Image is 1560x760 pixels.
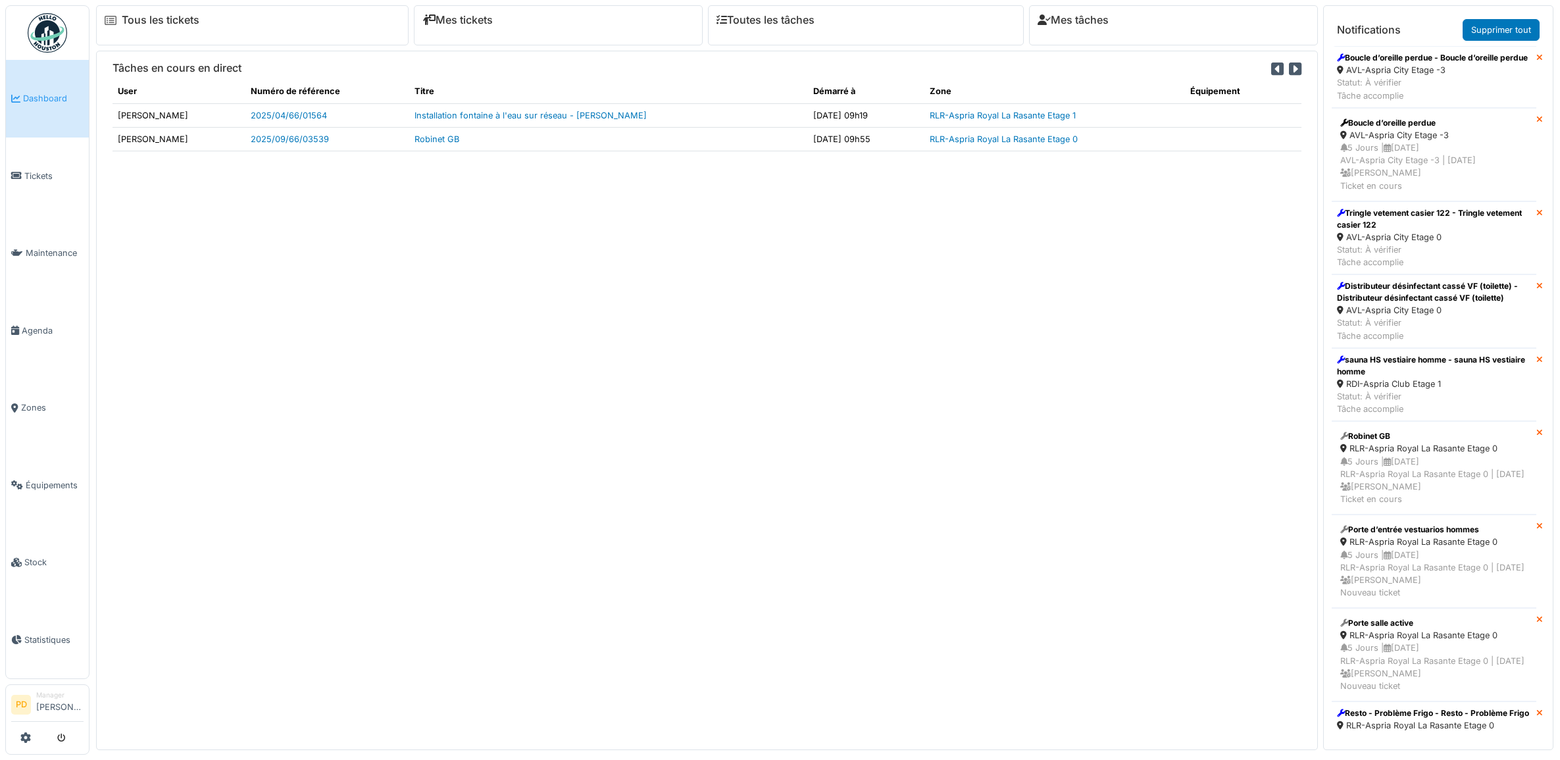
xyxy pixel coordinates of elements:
[422,14,493,26] a: Mes tickets
[409,80,808,103] th: Titre
[36,690,84,719] li: [PERSON_NAME]
[1340,117,1528,129] div: Boucle d’oreille perdue
[6,447,89,524] a: Équipements
[26,247,84,259] span: Maintenance
[1337,64,1528,76] div: AVL-Aspria City Etage -3
[113,62,241,74] h6: Tâches en cours en direct
[1340,629,1528,642] div: RLR-Aspria Royal La Rasante Etage 0
[6,369,89,447] a: Zones
[1340,524,1528,536] div: Porte d’entrée vestuarios hommes
[1337,231,1531,243] div: AVL-Aspria City Etage 0
[6,215,89,292] a: Maintenance
[1340,617,1528,629] div: Porte salle active
[1038,14,1109,26] a: Mes tâches
[415,111,647,120] a: Installation fontaine à l'eau sur réseau - [PERSON_NAME]
[28,13,67,53] img: Badge_color-CXgf-gQk.svg
[924,80,1185,103] th: Zone
[1332,348,1536,422] a: sauna HS vestiaire homme - sauna HS vestiaire homme RDI-Aspria Club Etage 1 Statut: À vérifierTâc...
[1337,243,1531,268] div: Statut: À vérifier Tâche accomplie
[251,111,327,120] a: 2025/04/66/01564
[1337,76,1528,101] div: Statut: À vérifier Tâche accomplie
[1340,442,1528,455] div: RLR-Aspria Royal La Rasante Etage 0
[1332,515,1536,608] a: Porte d’entrée vestuarios hommes RLR-Aspria Royal La Rasante Etage 0 5 Jours |[DATE]RLR-Aspria Ro...
[36,690,84,700] div: Manager
[717,14,815,26] a: Toutes les tâches
[1337,390,1531,415] div: Statut: À vérifier Tâche accomplie
[1337,378,1531,390] div: RDI-Aspria Club Etage 1
[1332,608,1536,701] a: Porte salle active RLR-Aspria Royal La Rasante Etage 0 5 Jours |[DATE]RLR-Aspria Royal La Rasante...
[808,80,924,103] th: Démarré à
[1185,80,1301,103] th: Équipement
[1337,317,1531,342] div: Statut: À vérifier Tâche accomplie
[24,634,84,646] span: Statistiques
[251,134,329,144] a: 2025/09/66/03539
[1340,642,1528,692] div: 5 Jours | [DATE] RLR-Aspria Royal La Rasante Etage 0 | [DATE] [PERSON_NAME] Nouveau ticket
[1332,274,1536,348] a: Distributeur désinfectant cassé VF (toilette) - Distributeur désinfectant cassé VF (toilette) AVL...
[1337,304,1531,317] div: AVL-Aspria City Etage 0
[21,401,84,414] span: Zones
[1332,46,1536,108] a: Boucle d’oreille perdue - Boucle d’oreille perdue AVL-Aspria City Etage -3 Statut: À vérifierTâch...
[1340,129,1528,141] div: AVL-Aspria City Etage -3
[1337,52,1528,64] div: Boucle d’oreille perdue - Boucle d’oreille perdue
[1340,549,1528,599] div: 5 Jours | [DATE] RLR-Aspria Royal La Rasante Etage 0 | [DATE] [PERSON_NAME] Nouveau ticket
[118,86,137,96] span: translation missing: fr.shared.user
[23,92,84,105] span: Dashboard
[6,601,89,679] a: Statistiques
[1337,707,1529,719] div: Resto - Problème Frigo - Resto - Problème Frigo
[1340,455,1528,506] div: 5 Jours | [DATE] RLR-Aspria Royal La Rasante Etage 0 | [DATE] [PERSON_NAME] Ticket en cours
[808,103,924,127] td: [DATE] 09h19
[808,127,924,151] td: [DATE] 09h55
[1340,536,1528,548] div: RLR-Aspria Royal La Rasante Etage 0
[26,479,84,492] span: Équipements
[6,138,89,215] a: Tickets
[113,127,245,151] td: [PERSON_NAME]
[6,524,89,601] a: Stock
[1337,207,1531,231] div: Tringle vetement casier 122 - Tringle vetement casier 122
[245,80,409,103] th: Numéro de référence
[11,690,84,722] a: PD Manager[PERSON_NAME]
[24,556,84,569] span: Stock
[1340,430,1528,442] div: Robinet GB
[24,170,84,182] span: Tickets
[930,111,1076,120] a: RLR-Aspria Royal La Rasante Etage 1
[1463,19,1540,41] a: Supprimer tout
[1332,421,1536,515] a: Robinet GB RLR-Aspria Royal La Rasante Etage 0 5 Jours |[DATE]RLR-Aspria Royal La Rasante Etage 0...
[1337,719,1529,732] div: RLR-Aspria Royal La Rasante Etage 0
[1337,24,1401,36] h6: Notifications
[1340,141,1528,192] div: 5 Jours | [DATE] AVL-Aspria City Etage -3 | [DATE] [PERSON_NAME] Ticket en cours
[415,134,459,144] a: Robinet GB
[1337,280,1531,304] div: Distributeur désinfectant cassé VF (toilette) - Distributeur désinfectant cassé VF (toilette)
[6,60,89,138] a: Dashboard
[11,695,31,715] li: PD
[930,134,1078,144] a: RLR-Aspria Royal La Rasante Etage 0
[6,292,89,370] a: Agenda
[122,14,199,26] a: Tous les tickets
[113,103,245,127] td: [PERSON_NAME]
[22,324,84,337] span: Agenda
[1337,354,1531,378] div: sauna HS vestiaire homme - sauna HS vestiaire homme
[1332,201,1536,275] a: Tringle vetement casier 122 - Tringle vetement casier 122 AVL-Aspria City Etage 0 Statut: À vérif...
[1332,108,1536,201] a: Boucle d’oreille perdue AVL-Aspria City Etage -3 5 Jours |[DATE]AVL-Aspria City Etage -3 | [DATE]...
